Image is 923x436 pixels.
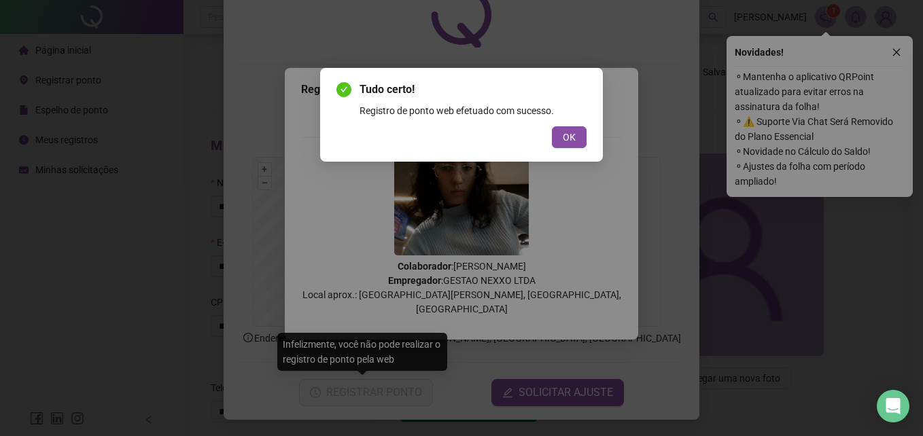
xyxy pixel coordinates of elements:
button: OK [552,126,587,148]
span: OK [563,130,576,145]
div: Open Intercom Messenger [877,390,909,422]
span: check-circle [336,82,351,97]
span: Tudo certo! [360,81,587,98]
div: Registro de ponto web efetuado com sucesso. [360,103,587,118]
